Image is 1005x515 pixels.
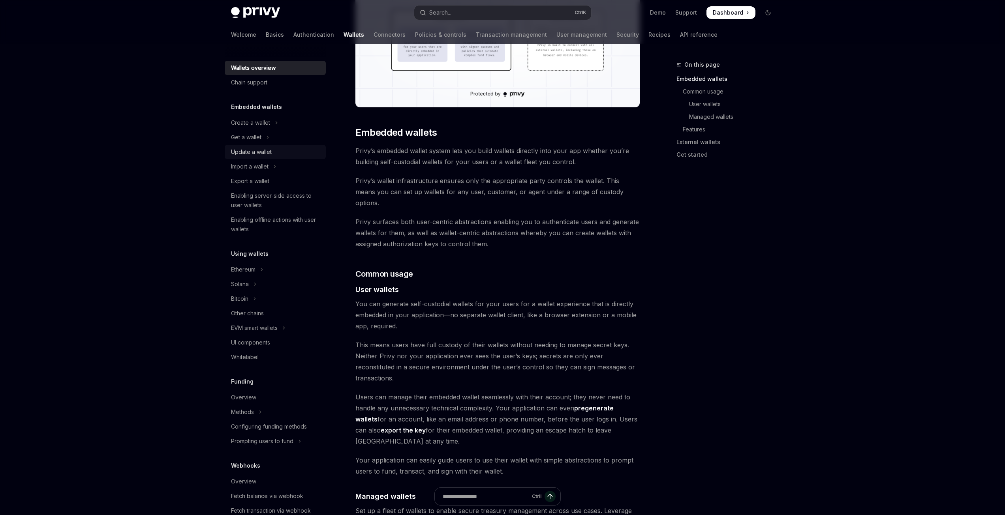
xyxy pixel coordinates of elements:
div: Export a wallet [231,176,269,186]
a: Basics [266,25,284,44]
a: API reference [680,25,718,44]
a: Overview [225,390,326,405]
button: Open search [414,6,591,20]
div: Bitcoin [231,294,248,303]
div: Update a wallet [231,147,272,157]
a: Enabling server-side access to user wallets [225,189,326,212]
h5: Funding [231,377,254,386]
h5: Webhooks [231,461,260,470]
button: Toggle Create a wallet section [225,116,326,130]
span: User wallets [355,284,399,295]
div: Configuring funding methods [231,422,307,431]
button: Toggle Get a wallet section [225,130,326,144]
div: Enabling server-side access to user wallets [231,191,321,210]
span: You can generate self-custodial wallets for your users for a wallet experience that is directly e... [355,298,640,331]
button: Send message [545,491,556,502]
div: Get a wallet [231,133,261,142]
a: User wallets [676,98,781,110]
a: Other chains [225,306,326,320]
a: export the key [381,426,426,434]
div: Wallets overview [231,63,276,73]
a: Wallets overview [225,61,326,75]
span: Common usage [355,268,413,279]
button: Toggle Ethereum section [225,262,326,277]
div: Ethereum [231,265,255,274]
span: This means users have full custody of their wallets without needing to manage secret keys. Neithe... [355,339,640,384]
a: Security [616,25,639,44]
div: Chain support [231,78,267,87]
button: Toggle EVM smart wallets section [225,321,326,335]
a: External wallets [676,136,781,148]
a: UI components [225,335,326,350]
a: Demo [650,9,666,17]
span: On this page [684,60,720,69]
div: Overview [231,393,256,402]
a: Managed wallets [676,110,781,123]
button: Toggle Prompting users to fund section [225,434,326,448]
a: Wallets [344,25,364,44]
div: EVM smart wallets [231,323,278,333]
button: Toggle Bitcoin section [225,292,326,306]
span: Dashboard [713,9,743,17]
a: Get started [676,148,781,161]
a: Whitelabel [225,350,326,364]
span: Users can manage their embedded wallet seamlessly with their account; they never need to handle a... [355,391,640,447]
div: Other chains [231,309,264,318]
a: Recipes [648,25,671,44]
div: Prompting users to fund [231,436,293,446]
a: Features [676,123,781,136]
a: Connectors [374,25,406,44]
a: Update a wallet [225,145,326,159]
a: User management [556,25,607,44]
a: Configuring funding methods [225,419,326,434]
a: Authentication [293,25,334,44]
div: Create a wallet [231,118,270,127]
a: Policies & controls [415,25,466,44]
a: Transaction management [476,25,547,44]
div: Import a wallet [231,162,269,171]
a: Welcome [231,25,256,44]
button: Toggle Solana section [225,277,326,291]
img: dark logo [231,7,280,18]
a: Enabling offline actions with user wallets [225,213,326,236]
div: UI components [231,338,270,347]
h5: Embedded wallets [231,102,282,112]
span: Ctrl K [575,9,586,16]
div: Search... [429,8,451,17]
span: Privy’s embedded wallet system lets you build wallets directly into your app whether you’re build... [355,145,640,167]
span: Privy’s wallet infrastructure ensures only the appropriate party controls the wallet. This means ... [355,175,640,208]
div: Whitelabel [231,352,259,362]
div: Solana [231,279,249,289]
button: Toggle dark mode [762,6,774,19]
a: Common usage [676,85,781,98]
h5: Using wallets [231,249,269,258]
div: Enabling offline actions with user wallets [231,215,321,234]
div: Fetch balance via webhook [231,491,303,501]
a: Support [675,9,697,17]
button: Toggle Import a wallet section [225,159,326,174]
a: Overview [225,474,326,489]
a: Chain support [225,75,326,90]
a: Dashboard [706,6,755,19]
div: Overview [231,477,256,486]
span: Embedded wallets [355,126,437,139]
span: Your application can easily guide users to use their wallet with simple abstractions to prompt us... [355,455,640,477]
button: Toggle Methods section [225,405,326,419]
a: Embedded wallets [676,73,781,85]
a: Export a wallet [225,174,326,188]
input: Ask a question... [443,488,529,505]
span: Privy surfaces both user-centric abstractions enabling you to authenticate users and generate wal... [355,216,640,249]
div: Methods [231,407,254,417]
a: Fetch balance via webhook [225,489,326,503]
